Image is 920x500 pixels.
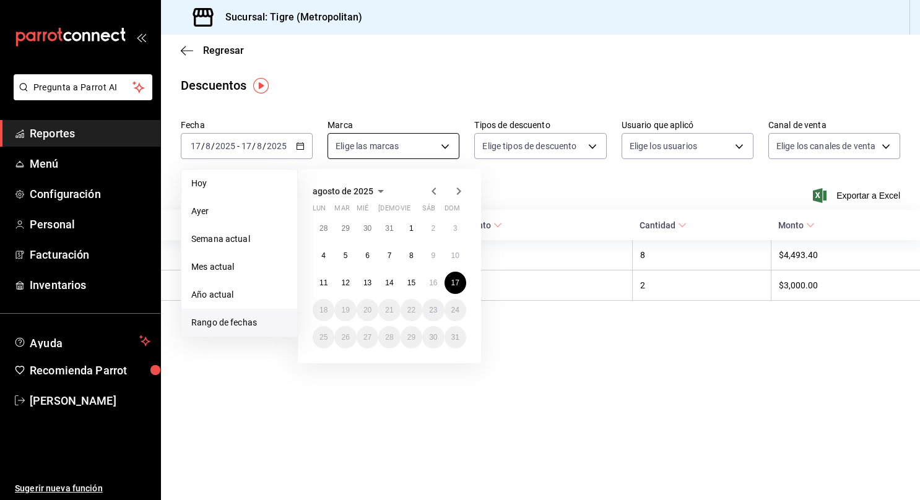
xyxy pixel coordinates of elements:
[191,233,287,246] span: Semana actual
[401,299,422,321] button: 22 de agosto de 2025
[445,217,466,239] button: 3 de agosto de 2025
[378,244,400,267] button: 7 de agosto de 2025
[422,244,444,267] button: 9 de agosto de 2025
[482,140,576,152] span: Elige tipos de descuento
[336,140,399,152] span: Elige las marcas
[407,306,415,314] abbr: 22 de agosto de 2025
[622,121,753,129] label: Usuario que aplicó
[363,306,371,314] abbr: 20 de agosto de 2025
[181,45,244,56] button: Regresar
[357,204,368,217] abbr: miércoles
[313,244,334,267] button: 4 de agosto de 2025
[237,141,240,151] span: -
[341,224,349,233] abbr: 29 de julio de 2025
[30,246,150,263] span: Facturación
[357,217,378,239] button: 30 de julio de 2025
[256,141,263,151] input: --
[328,121,459,129] label: Marca
[319,278,328,287] abbr: 11 de agosto de 2025
[321,251,326,260] abbr: 4 de agosto de 2025
[378,272,400,294] button: 14 de agosto de 2025
[632,270,771,301] th: 2
[422,204,435,217] abbr: sábado
[378,326,400,348] button: 28 de agosto de 2025
[445,204,460,217] abbr: domingo
[474,121,606,129] label: Tipos de descuento
[191,177,287,190] span: Hoy
[252,141,256,151] span: /
[30,125,150,142] span: Reportes
[191,205,287,218] span: Ayer
[161,240,410,270] th: [PERSON_NAME]
[451,306,459,314] abbr: 24 de agosto de 2025
[313,186,373,196] span: agosto de 2025
[181,76,246,95] div: Descuentos
[191,316,287,329] span: Rango de fechas
[205,141,211,151] input: --
[401,326,422,348] button: 29 de agosto de 2025
[409,224,414,233] abbr: 1 de agosto de 2025
[630,140,697,152] span: Elige los usuarios
[161,270,410,301] th: [PERSON_NAME]
[445,272,466,294] button: 17 de agosto de 2025
[181,121,313,129] label: Fecha
[776,140,875,152] span: Elige los canales de venta
[431,251,435,260] abbr: 9 de agosto de 2025
[313,272,334,294] button: 11 de agosto de 2025
[378,204,451,217] abbr: jueves
[422,326,444,348] button: 30 de agosto de 2025
[401,272,422,294] button: 15 de agosto de 2025
[313,217,334,239] button: 28 de julio de 2025
[357,299,378,321] button: 20 de agosto de 2025
[15,482,150,495] span: Sugerir nueva función
[14,74,152,100] button: Pregunta a Parrot AI
[191,288,287,301] span: Año actual
[815,188,900,203] button: Exportar a Excel
[431,224,435,233] abbr: 2 de agosto de 2025
[451,278,459,287] abbr: 17 de agosto de 2025
[363,224,371,233] abbr: 30 de julio de 2025
[445,244,466,267] button: 10 de agosto de 2025
[215,141,236,151] input: ----
[334,272,356,294] button: 12 de agosto de 2025
[422,299,444,321] button: 23 de agosto de 2025
[30,362,150,379] span: Recomienda Parrot
[365,251,370,260] abbr: 6 de agosto de 2025
[410,240,632,270] th: Orden
[30,277,150,293] span: Inventarios
[33,81,133,94] span: Pregunta a Parrot AI
[401,204,410,217] abbr: viernes
[253,78,269,93] img: Tooltip marker
[771,240,920,270] th: $4,493.40
[445,299,466,321] button: 24 de agosto de 2025
[136,32,146,42] button: open_drawer_menu
[401,217,422,239] button: 1 de agosto de 2025
[407,333,415,342] abbr: 29 de agosto de 2025
[341,306,349,314] abbr: 19 de agosto de 2025
[266,141,287,151] input: ----
[357,272,378,294] button: 13 de agosto de 2025
[341,278,349,287] abbr: 12 de agosto de 2025
[313,204,326,217] abbr: lunes
[363,278,371,287] abbr: 13 de agosto de 2025
[640,220,687,230] span: Cantidad
[319,333,328,342] abbr: 25 de agosto de 2025
[429,278,437,287] abbr: 16 de agosto de 2025
[319,306,328,314] abbr: 18 de agosto de 2025
[9,90,152,103] a: Pregunta a Parrot AI
[263,141,266,151] span: /
[378,299,400,321] button: 21 de agosto de 2025
[429,333,437,342] abbr: 30 de agosto de 2025
[201,141,205,151] span: /
[190,141,201,151] input: --
[378,217,400,239] button: 31 de julio de 2025
[453,224,458,233] abbr: 3 de agosto de 2025
[410,270,632,301] th: Orden
[313,299,334,321] button: 18 de agosto de 2025
[344,251,348,260] abbr: 5 de agosto de 2025
[422,272,444,294] button: 16 de agosto de 2025
[241,141,252,151] input: --
[30,334,134,348] span: Ayuda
